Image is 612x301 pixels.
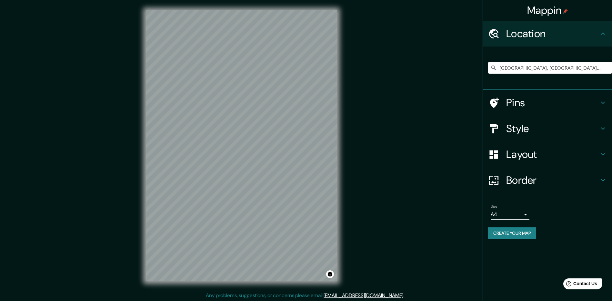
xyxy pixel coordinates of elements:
div: A4 [491,209,529,220]
div: Pins [483,90,612,116]
h4: Layout [506,148,599,161]
a: [EMAIL_ADDRESS][DOMAIN_NAME] [324,292,403,299]
canvas: Map [146,10,337,281]
button: Toggle attribution [326,270,334,278]
div: Style [483,116,612,141]
div: Location [483,21,612,47]
iframe: Help widget launcher [555,276,605,294]
img: pin-icon.png [563,9,568,14]
button: Create your map [488,227,536,239]
input: Pick your city or area [488,62,612,74]
h4: Style [506,122,599,135]
h4: Mappin [527,4,568,17]
div: . [405,292,406,299]
h4: Border [506,174,599,187]
div: Border [483,167,612,193]
h4: Pins [506,96,599,109]
p: Any problems, suggestions, or concerns please email . [206,292,404,299]
div: Layout [483,141,612,167]
div: . [404,292,405,299]
label: Size [491,204,497,209]
h4: Location [506,27,599,40]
